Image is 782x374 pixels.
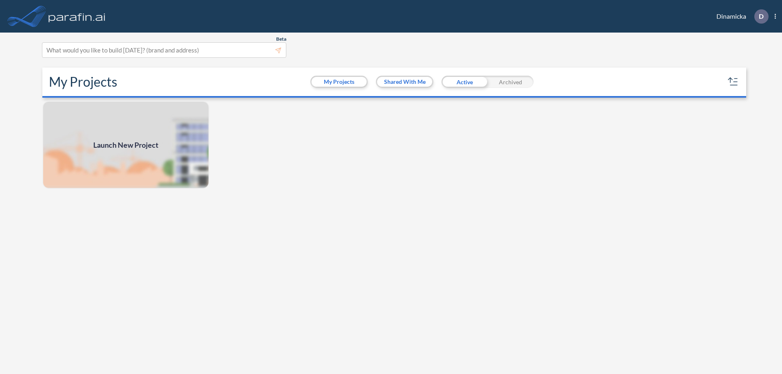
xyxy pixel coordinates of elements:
[488,76,534,88] div: Archived
[377,77,432,87] button: Shared With Me
[49,74,117,90] h2: My Projects
[276,36,286,42] span: Beta
[704,9,776,24] div: Dinamicka
[727,75,740,88] button: sort
[312,77,367,87] button: My Projects
[42,101,209,189] img: add
[47,8,107,24] img: logo
[759,13,764,20] p: D
[42,101,209,189] a: Launch New Project
[93,140,158,151] span: Launch New Project
[442,76,488,88] div: Active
